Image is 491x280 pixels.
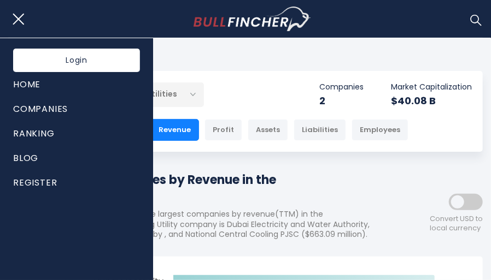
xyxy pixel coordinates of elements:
div: Liabilities [294,119,346,141]
img: bullfincher logo [194,7,311,32]
a: Ranking [13,121,140,146]
div: Profit [204,119,242,141]
h1: Largest Utility Companies by Revenue in the [GEOGRAPHIC_DATA] [8,171,384,207]
div: Revenue [150,119,199,141]
p: Market Capitalization [391,82,472,92]
div: 2 [319,94,364,107]
a: Companies [13,97,140,121]
a: Home [13,72,140,97]
div: Employees [352,119,408,141]
a: Register [13,170,140,195]
a: Login [13,49,140,72]
div: Assets [248,119,288,141]
span: Convert USD to local currency [430,215,483,233]
a: Go to homepage [194,7,311,32]
p: Companies [319,82,364,92]
a: Blog [13,146,140,170]
p: Rank By [19,108,408,117]
p: The following shows the ranking of the largest companies by revenue(TTM) in the [GEOGRAPHIC_DATA]... [8,209,384,239]
div: Utilities [122,82,204,107]
div: $40.08 B [391,94,472,107]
